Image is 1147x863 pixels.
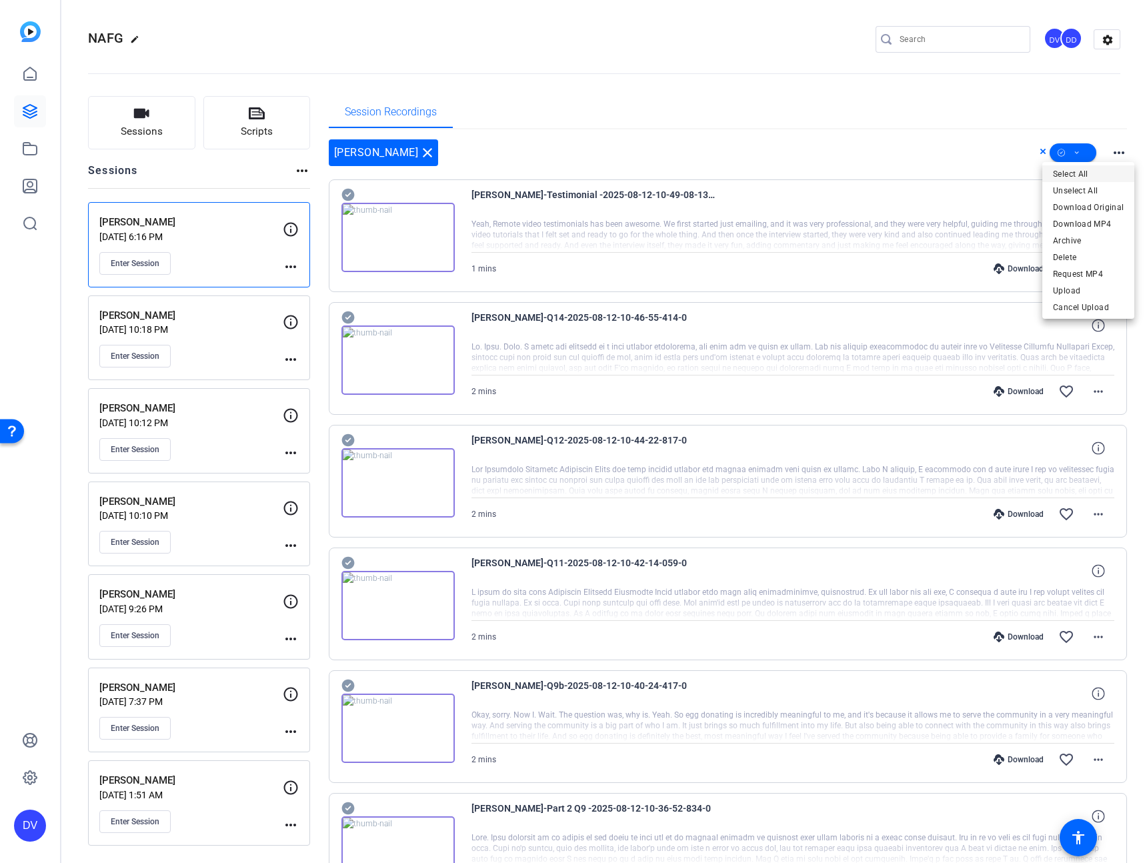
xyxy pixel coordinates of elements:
span: Archive [1053,233,1124,249]
span: Unselect All [1053,183,1124,199]
span: Select All [1053,166,1124,182]
span: Request MP4 [1053,266,1124,282]
span: Cancel Upload [1053,299,1124,315]
span: Upload [1053,283,1124,299]
span: Delete [1053,249,1124,265]
span: Download MP4 [1053,216,1124,232]
span: Download Original [1053,199,1124,215]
